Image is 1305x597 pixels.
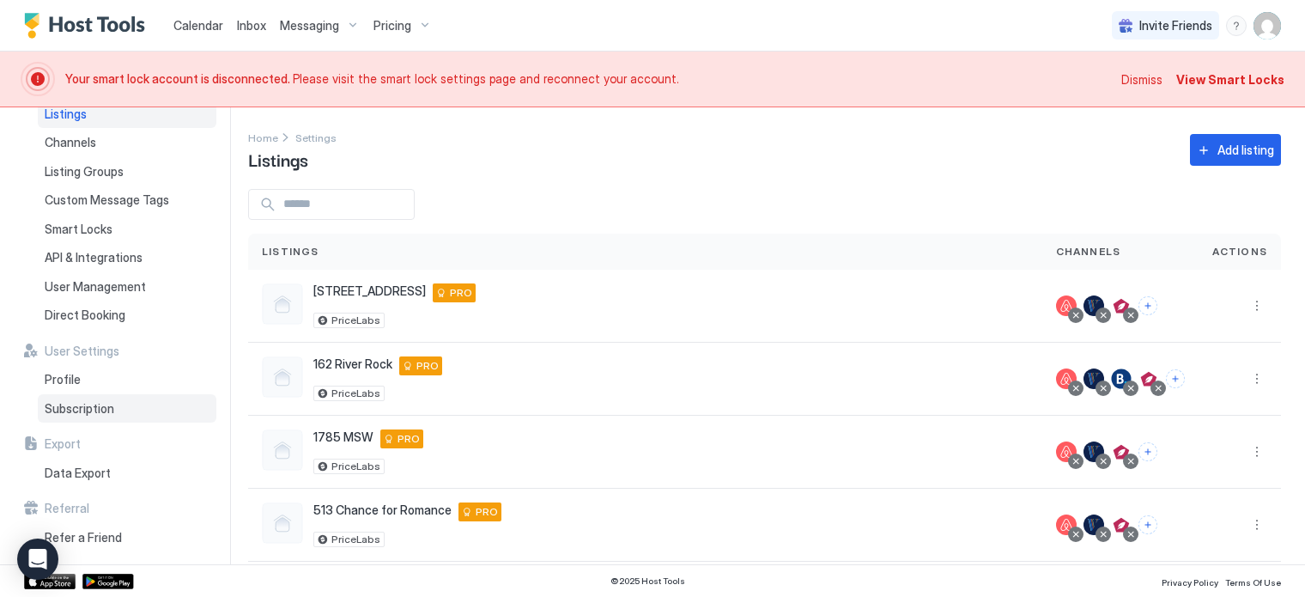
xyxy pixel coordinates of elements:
div: Breadcrumb [295,128,337,146]
a: Data Export [38,459,216,488]
span: Refer a Friend [45,530,122,545]
div: Breadcrumb [248,128,278,146]
span: Listings [262,244,319,259]
div: Add listing [1217,141,1274,159]
span: Smart Locks [45,222,112,237]
a: Subscription [38,394,216,423]
span: Direct Booking [45,308,125,323]
span: Referral [45,501,89,516]
span: © 2025 Host Tools [610,576,685,587]
span: 162 River Rock [313,356,392,372]
a: Listings [38,100,216,129]
div: User profile [1253,12,1281,40]
span: Channels [1056,244,1121,259]
a: Terms Of Use [1225,572,1281,590]
span: Pricing [373,18,411,34]
a: Listing Groups [38,157,216,186]
span: User Management [45,279,146,295]
div: Dismiss [1121,70,1162,88]
span: Channels [45,135,96,150]
span: User Settings [45,344,119,359]
span: Your smart lock account is disconnected. [65,71,293,86]
span: Please visit the smart lock settings page and reconnect your account. [65,71,1111,87]
span: 1785 MSW [313,429,373,445]
span: Privacy Policy [1162,577,1218,588]
div: menu [1226,15,1247,36]
a: Smart Locks [38,215,216,244]
div: Open Intercom Messenger [17,539,58,580]
span: Profile [45,372,81,387]
button: Connect channels [1138,296,1157,315]
button: More options [1247,295,1267,316]
span: Inbox [237,18,266,33]
a: Privacy Policy [1162,572,1218,590]
span: Listing Groups [45,164,124,180]
a: Direct Booking [38,301,216,330]
span: PRO [416,358,439,374]
div: menu [1247,295,1267,316]
span: PRO [398,431,420,447]
a: Google Play Store [82,574,134,589]
span: Settings [295,131,337,144]
span: Home [248,131,278,144]
div: menu [1247,369,1267,389]
button: Connect channels [1166,369,1185,388]
a: Calendar [173,16,223,34]
button: Add listing [1190,134,1281,166]
input: Input Field [276,190,414,219]
div: View Smart Locks [1176,70,1284,88]
button: Connect channels [1138,515,1157,534]
a: API & Integrations [38,243,216,272]
span: Actions [1212,244,1267,259]
span: API & Integrations [45,250,143,265]
span: Listings [45,107,87,122]
a: Inbox [237,16,266,34]
a: User Management [38,272,216,302]
span: 513 Chance for Romance [313,503,452,518]
span: Subscription [45,401,114,417]
span: Messaging [280,18,339,34]
a: Custom Message Tags [38,186,216,215]
span: Export [45,436,81,452]
button: Connect channels [1138,442,1157,461]
span: Calendar [173,18,223,33]
span: Data Export [45,466,111,481]
div: menu [1247,515,1267,535]
span: Custom Message Tags [45,192,169,208]
span: Invite Friends [1139,18,1212,34]
a: Profile [38,365,216,394]
span: PRO [476,504,498,520]
button: More options [1247,442,1267,462]
span: Listings [248,146,308,172]
a: Settings [295,128,337,146]
a: App Store [24,574,76,589]
button: More options [1247,369,1267,389]
a: Home [248,128,278,146]
a: Refer a Friend [38,523,216,552]
a: Channels [38,128,216,157]
span: Terms Of Use [1225,577,1281,588]
a: Host Tools Logo [24,13,153,39]
span: PRO [450,285,472,301]
div: menu [1247,442,1267,462]
button: More options [1247,515,1267,535]
span: [STREET_ADDRESS] [313,283,426,299]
